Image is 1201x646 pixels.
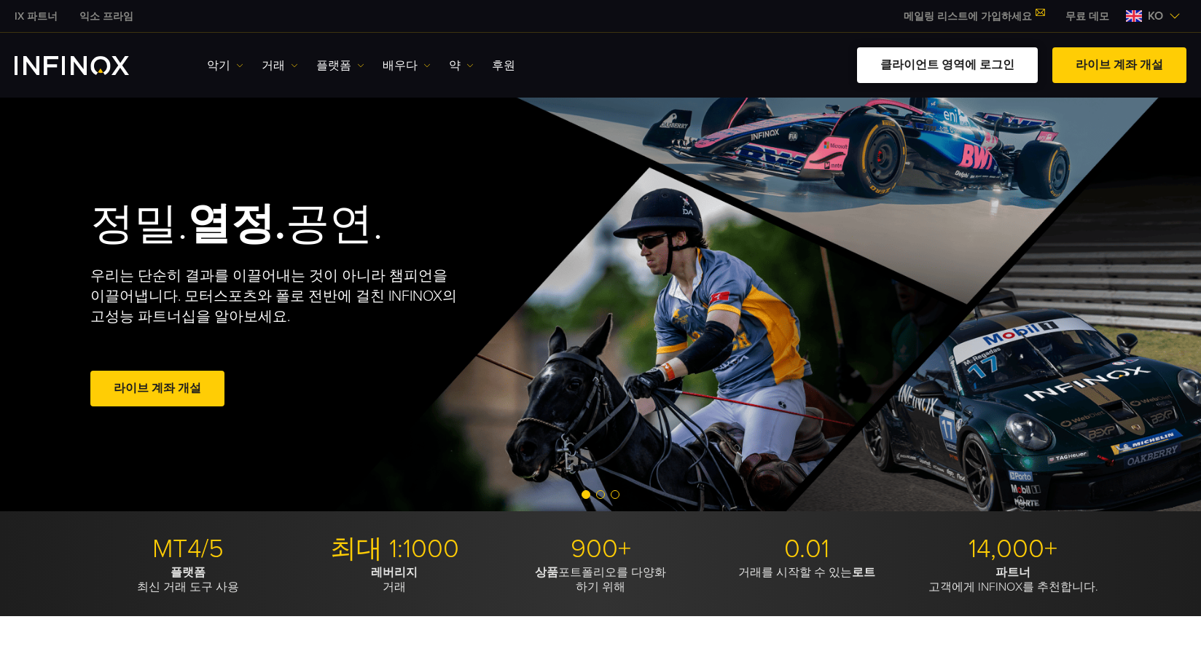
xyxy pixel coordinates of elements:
[297,565,492,594] p: 거래
[503,533,698,565] p: 900+
[503,565,698,594] p: 포트폴리오를 다양화 하기 위해
[893,10,1055,23] a: 메일링 리스트에 가입하세요
[90,565,286,594] p: 최신 거래 도구 사용
[995,565,1030,580] strong: 파트너
[852,565,875,580] strong: 로트
[1052,47,1186,83] a: 라이브 계좌 개설
[492,57,515,74] a: 후원
[904,10,1032,23] font: 메일링 리스트에 가입하세요
[262,57,298,74] a: 거래
[709,533,904,565] p: 0.01
[297,533,492,565] p: 최대 1:1000
[709,565,904,580] p: 거래를 시작할 수 있는
[316,57,351,74] font: 플랫폼
[449,57,474,74] a: 약
[383,57,431,74] a: 배우다
[383,57,418,74] font: 배우다
[114,381,201,395] font: 라이브 계좌 개설
[582,490,590,499] span: 슬라이드 1로 이동
[316,57,364,74] a: 플랫폼
[535,565,558,580] strong: 상품
[90,533,286,565] p: MT4/5
[596,490,605,499] span: 슬라이드 2로 이동
[371,565,418,580] strong: 레버리지
[1142,7,1169,25] span: KO
[90,371,224,406] a: 라이브 계좌 개설
[207,57,243,74] a: 악기
[262,57,285,74] font: 거래
[611,490,619,499] span: 슬라이드 3으로 이동
[90,198,549,251] h2: 정밀. 공연.
[1076,58,1163,72] font: 라이브 계좌 개설
[90,266,458,327] p: 우리는 단순히 결과를 이끌어내는 것이 아니라 챔피언을 이끌어냅니다. 모터스포츠와 폴로 전반에 걸친 INFINOX의 고성능 파트너십을 알아보세요.
[915,533,1111,565] p: 14,000+
[4,9,69,24] a: 인피녹스
[187,198,286,251] strong: 열정.
[171,565,206,580] strong: 플랫폼
[857,47,1038,83] a: 클라이언트 영역에 로그인
[449,57,461,74] font: 약
[207,57,230,74] font: 악기
[69,9,144,24] a: 인피녹스
[915,565,1111,594] p: 고객에게 INFINOX를 추천합니다.
[15,56,163,75] a: INFINOX 로고
[1055,9,1120,24] a: 인피녹스 메뉴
